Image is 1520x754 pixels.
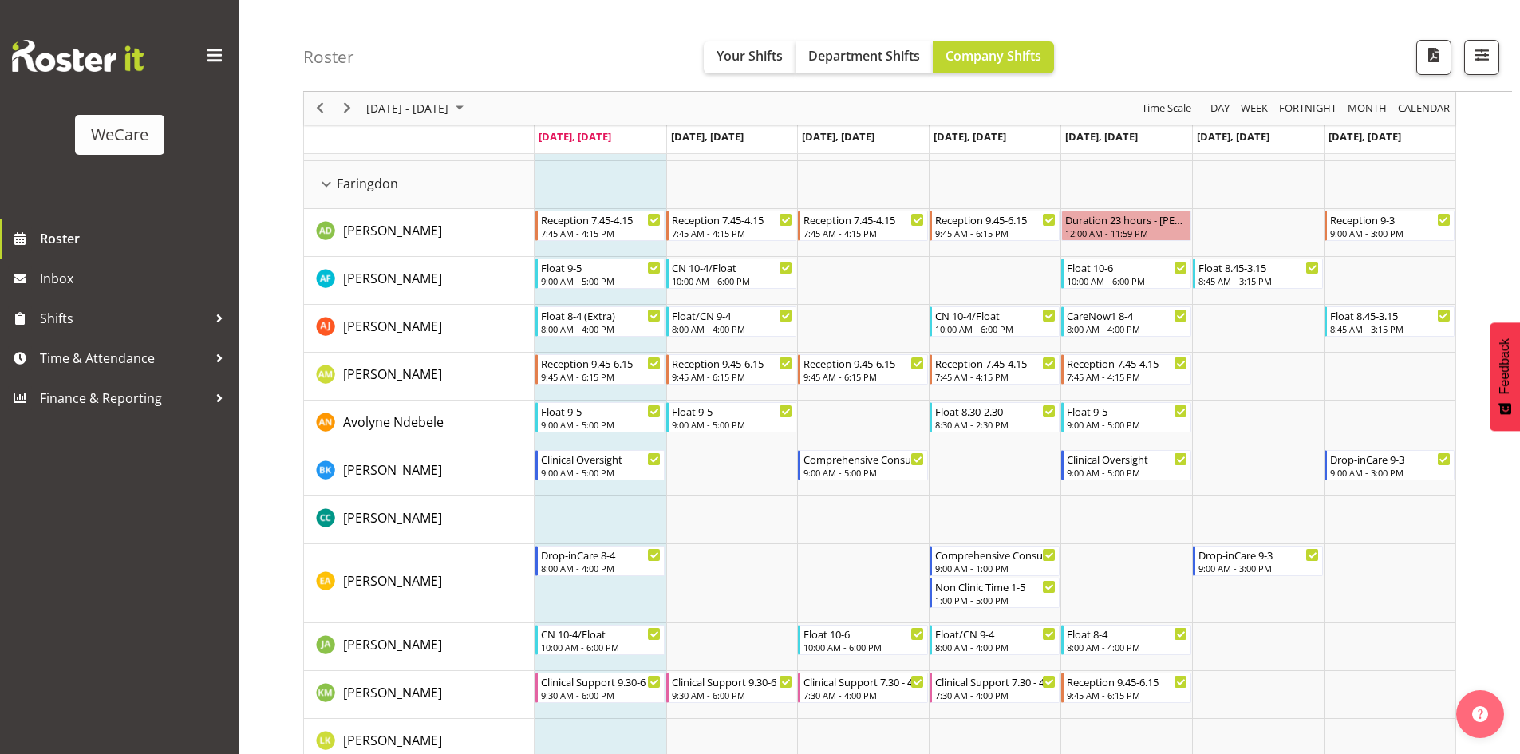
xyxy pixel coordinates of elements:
[343,365,442,383] span: [PERSON_NAME]
[541,641,661,653] div: 10:00 AM - 6:00 PM
[1061,673,1191,703] div: Kishendri Moodley"s event - Reception 9.45-6.15 Begin From Friday, October 3, 2025 at 9:45:00 AM ...
[1061,259,1191,289] div: Alex Ferguson"s event - Float 10-6 Begin From Friday, October 3, 2025 at 10:00:00 AM GMT+13:00 En...
[1065,129,1138,144] span: [DATE], [DATE]
[672,211,792,227] div: Reception 7.45-4.15
[1325,450,1455,480] div: Brian Ko"s event - Drop-inCare 9-3 Begin From Sunday, October 5, 2025 at 9:00:00 AM GMT+13:00 End...
[1330,307,1451,323] div: Float 8.45-3.15
[1067,626,1187,641] div: Float 8-4
[672,259,792,275] div: CN 10-4/Float
[1061,625,1191,655] div: Jane Arps"s event - Float 8-4 Begin From Friday, October 3, 2025 at 8:00:00 AM GMT+13:00 Ends At ...
[1396,99,1453,119] button: Month
[1067,689,1187,701] div: 9:45 AM - 6:15 PM
[1346,99,1388,119] span: Month
[1330,211,1451,227] div: Reception 9-3
[541,418,661,431] div: 9:00 AM - 5:00 PM
[672,673,792,689] div: Clinical Support 9.30-6
[1198,274,1319,287] div: 8:45 AM - 3:15 PM
[304,496,535,544] td: Charlotte Courtney resource
[672,227,792,239] div: 7:45 AM - 4:15 PM
[935,403,1056,419] div: Float 8.30-2.30
[798,354,928,385] div: Antonia Mao"s event - Reception 9.45-6.15 Begin From Wednesday, October 1, 2025 at 9:45:00 AM GMT...
[364,99,471,119] button: September 2025
[541,259,661,275] div: Float 9-5
[1061,354,1191,385] div: Antonia Mao"s event - Reception 7.45-4.15 Begin From Friday, October 3, 2025 at 7:45:00 AM GMT+13...
[40,306,207,330] span: Shifts
[802,129,874,144] span: [DATE], [DATE]
[40,266,231,290] span: Inbox
[304,257,535,305] td: Alex Ferguson resource
[1193,546,1323,576] div: Ena Advincula"s event - Drop-inCare 9-3 Begin From Saturday, October 4, 2025 at 9:00:00 AM GMT+13...
[535,625,665,655] div: Jane Arps"s event - CN 10-4/Float Begin From Monday, September 29, 2025 at 10:00:00 AM GMT+13:00 ...
[672,370,792,383] div: 9:45 AM - 6:15 PM
[935,322,1056,335] div: 10:00 AM - 6:00 PM
[304,448,535,496] td: Brian Ko resource
[1325,211,1455,241] div: Aleea Devenport"s event - Reception 9-3 Begin From Sunday, October 5, 2025 at 9:00:00 AM GMT+13:0...
[672,274,792,287] div: 10:00 AM - 6:00 PM
[803,673,924,689] div: Clinical Support 7.30 - 4
[672,307,792,323] div: Float/CN 9-4
[803,641,924,653] div: 10:00 AM - 6:00 PM
[803,451,924,467] div: Comprehensive Consult 9-5
[1416,40,1451,75] button: Download a PDF of the roster according to the set date range.
[343,461,442,479] span: [PERSON_NAME]
[666,402,796,432] div: Avolyne Ndebele"s event - Float 9-5 Begin From Tuesday, September 30, 2025 at 9:00:00 AM GMT+13:0...
[672,355,792,371] div: Reception 9.45-6.15
[304,161,535,209] td: Faringdon resource
[798,450,928,480] div: Brian Ko"s event - Comprehensive Consult 9-5 Begin From Wednesday, October 1, 2025 at 9:00:00 AM ...
[1065,227,1187,239] div: 12:00 AM - 11:59 PM
[808,47,920,65] span: Department Shifts
[343,731,442,750] a: [PERSON_NAME]
[935,641,1056,653] div: 8:00 AM - 4:00 PM
[535,546,665,576] div: Ena Advincula"s event - Drop-inCare 8-4 Begin From Monday, September 29, 2025 at 8:00:00 AM GMT+1...
[1067,641,1187,653] div: 8:00 AM - 4:00 PM
[803,466,924,479] div: 9:00 AM - 5:00 PM
[1067,355,1187,371] div: Reception 7.45-4.15
[343,460,442,480] a: [PERSON_NAME]
[1067,259,1187,275] div: Float 10-6
[535,673,665,703] div: Kishendri Moodley"s event - Clinical Support 9.30-6 Begin From Monday, September 29, 2025 at 9:30...
[930,546,1060,576] div: Ena Advincula"s event - Comprehensive Consult 9-1 Begin From Thursday, October 2, 2025 at 9:00:00...
[303,48,354,66] h4: Roster
[1277,99,1338,119] span: Fortnight
[935,355,1056,371] div: Reception 7.45-4.15
[304,671,535,719] td: Kishendri Moodley resource
[343,732,442,749] span: [PERSON_NAME]
[306,92,334,125] div: previous period
[935,547,1056,563] div: Comprehensive Consult 9-1
[672,689,792,701] div: 9:30 AM - 6:00 PM
[803,355,924,371] div: Reception 9.45-6.15
[1330,322,1451,335] div: 8:45 AM - 3:15 PM
[666,354,796,385] div: Antonia Mao"s event - Reception 9.45-6.15 Begin From Tuesday, September 30, 2025 at 9:45:00 AM GM...
[1498,338,1512,394] span: Feedback
[935,211,1056,227] div: Reception 9.45-6.15
[1330,451,1451,467] div: Drop-inCare 9-3
[1472,706,1488,722] img: help-xxl-2.png
[304,209,535,257] td: Aleea Devenport resource
[334,92,361,125] div: next period
[666,211,796,241] div: Aleea Devenport"s event - Reception 7.45-4.15 Begin From Tuesday, September 30, 2025 at 7:45:00 A...
[1198,562,1319,574] div: 9:00 AM - 3:00 PM
[541,689,661,701] div: 9:30 AM - 6:00 PM
[541,227,661,239] div: 7:45 AM - 4:15 PM
[672,418,792,431] div: 9:00 AM - 5:00 PM
[935,562,1056,574] div: 9:00 AM - 1:00 PM
[946,47,1041,65] span: Company Shifts
[343,684,442,701] span: [PERSON_NAME]
[803,211,924,227] div: Reception 7.45-4.15
[672,322,792,335] div: 8:00 AM - 4:00 PM
[1067,307,1187,323] div: CareNow1 8-4
[535,211,665,241] div: Aleea Devenport"s event - Reception 7.45-4.15 Begin From Monday, September 29, 2025 at 7:45:00 AM...
[535,402,665,432] div: Avolyne Ndebele"s event - Float 9-5 Begin From Monday, September 29, 2025 at 9:00:00 AM GMT+13:00...
[12,40,144,72] img: Rosterit website logo
[933,41,1054,73] button: Company Shifts
[1239,99,1269,119] span: Week
[803,370,924,383] div: 9:45 AM - 6:15 PM
[1277,99,1340,119] button: Fortnight
[343,413,444,432] a: Avolyne Ndebele
[343,317,442,336] a: [PERSON_NAME]
[803,626,924,641] div: Float 10-6
[535,259,665,289] div: Alex Ferguson"s event - Float 9-5 Begin From Monday, September 29, 2025 at 9:00:00 AM GMT+13:00 E...
[803,689,924,701] div: 7:30 AM - 4:00 PM
[337,99,358,119] button: Next
[1193,259,1323,289] div: Alex Ferguson"s event - Float 8.45-3.15 Begin From Saturday, October 4, 2025 at 8:45:00 AM GMT+13...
